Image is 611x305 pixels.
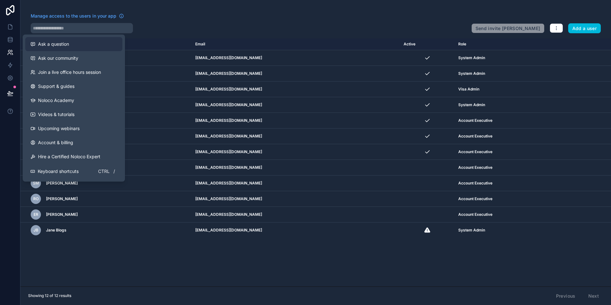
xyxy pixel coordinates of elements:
[458,165,492,170] span: Account Executive
[458,181,492,186] span: Account Executive
[33,181,39,186] span: SM
[25,65,122,79] a: Join a live office hours session
[191,176,400,191] td: [EMAIL_ADDRESS][DOMAIN_NAME]
[25,107,122,121] a: Videos & tutorials
[25,93,122,107] a: Noloco Academy
[20,38,611,286] div: scrollable content
[38,69,101,75] span: Join a live office hours session
[568,23,601,34] button: Add a user
[458,228,485,233] span: System Admin
[38,55,78,61] span: Ask our community
[25,51,122,65] a: Ask our community
[20,38,191,50] th: Name
[25,136,122,150] a: Account & billing
[38,111,74,118] span: Videos & tutorials
[38,97,74,104] span: Noloco Academy
[38,41,69,47] span: Ask a question
[458,196,492,201] span: Account Executive
[191,113,400,129] td: [EMAIL_ADDRESS][DOMAIN_NAME]
[46,181,78,186] span: [PERSON_NAME]
[191,207,400,223] td: [EMAIL_ADDRESS][DOMAIN_NAME]
[31,13,116,19] span: Manage access to the users in your app
[191,97,400,113] td: [EMAIL_ADDRESS][DOMAIN_NAME]
[38,139,73,146] span: Account & billing
[38,125,80,132] span: Upcoming webinars
[191,129,400,144] td: [EMAIL_ADDRESS][DOMAIN_NAME]
[38,83,74,90] span: Support & guides
[191,38,400,50] th: Email
[191,191,400,207] td: [EMAIL_ADDRESS][DOMAIN_NAME]
[458,55,485,60] span: System Admin
[25,164,122,179] button: Keyboard shortcutsCtrl/
[25,79,122,93] a: Support & guides
[458,134,492,139] span: Account Executive
[97,168,110,175] span: Ctrl
[46,196,78,201] span: [PERSON_NAME]
[28,293,71,298] span: Showing 12 of 12 results
[34,228,38,233] span: JB
[191,66,400,82] td: [EMAIL_ADDRESS][DOMAIN_NAME]
[38,168,79,175] span: Keyboard shortcuts
[458,71,485,76] span: System Admin
[46,212,78,217] span: [PERSON_NAME]
[400,38,454,50] th: Active
[191,50,400,66] td: [EMAIL_ADDRESS][DOMAIN_NAME]
[191,144,400,160] td: [EMAIL_ADDRESS][DOMAIN_NAME]
[454,38,572,50] th: Role
[458,212,492,217] span: Account Executive
[25,150,122,164] button: Hire a Certified Noloco Expert
[458,102,485,107] span: System Admin
[38,153,100,160] span: Hire a Certified Noloco Expert
[191,223,400,238] td: [EMAIL_ADDRESS][DOMAIN_NAME]
[25,121,122,136] a: Upcoming webinars
[458,87,479,92] span: Visa Admin
[191,82,400,97] td: [EMAIL_ADDRESS][DOMAIN_NAME]
[46,228,66,233] span: Jane Blogs
[112,169,117,174] span: /
[458,118,492,123] span: Account Executive
[33,196,39,201] span: RO
[31,13,124,19] a: Manage access to the users in your app
[34,212,38,217] span: ER
[25,37,122,51] button: Ask a question
[458,149,492,154] span: Account Executive
[191,160,400,176] td: [EMAIL_ADDRESS][DOMAIN_NAME]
